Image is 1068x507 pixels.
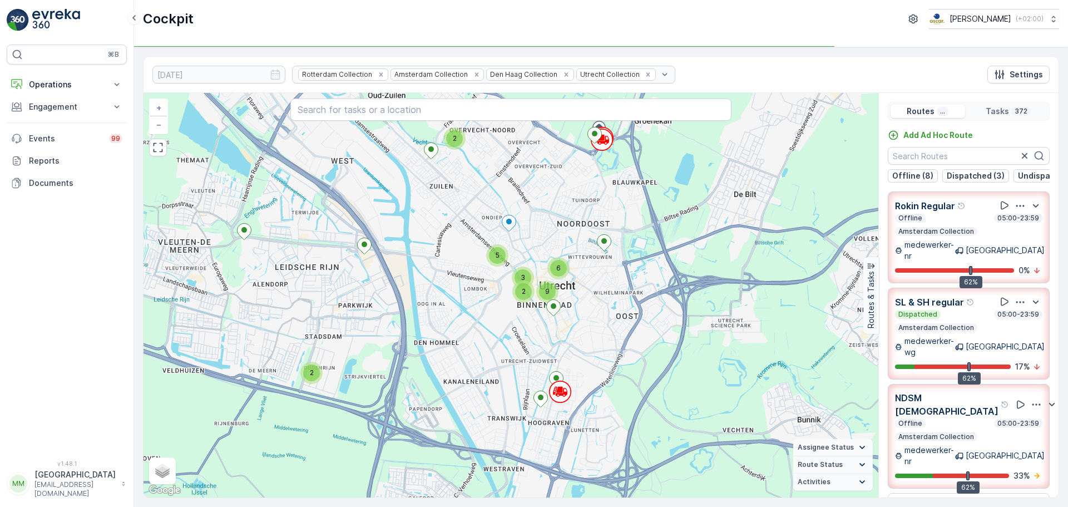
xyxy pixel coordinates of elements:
p: Documents [29,178,122,189]
div: 5 [486,244,508,267]
span: + [156,103,161,112]
div: 6 [547,257,570,279]
span: 3 [521,273,525,282]
span: − [156,120,162,129]
p: [GEOGRAPHIC_DATA] [966,450,1045,461]
p: [GEOGRAPHIC_DATA] [966,341,1045,352]
p: 17 % [1015,361,1030,372]
span: Activities [798,478,830,486]
p: Engagement [29,101,105,112]
summary: Route Status [793,456,873,474]
p: 05:00-23:59 [996,214,1040,223]
span: 5 [496,251,500,259]
button: Settings [987,66,1050,83]
p: 0 % [1018,265,1030,276]
a: Add Ad Hoc Route [888,130,973,141]
span: v 1.48.1 [7,460,127,467]
p: NDSM [DEMOGRAPHIC_DATA] [895,391,998,418]
div: Help Tooltip Icon [1001,400,1010,409]
input: dd/mm/yyyy [152,66,285,83]
p: Offline [897,214,923,223]
a: Documents [7,172,127,194]
input: Search for tasks or a location [290,99,731,121]
a: Zoom In [150,100,167,116]
button: Operations [7,73,127,96]
span: Route Status [798,460,843,469]
img: basis-logo_rgb2x.png [929,13,945,25]
div: 2 [512,280,535,303]
p: Settings [1010,69,1043,80]
a: Layers [150,459,175,483]
p: 99 [111,134,120,143]
p: ( +02:00 ) [1016,14,1044,23]
p: Cockpit [143,10,194,28]
p: 05:00-23:59 [996,419,1040,428]
p: Tasks [986,106,1009,117]
span: Assignee Status [798,443,854,452]
input: Search Routes [888,147,1050,165]
p: 372 [1013,107,1029,116]
p: Dispatched [897,310,938,319]
div: 2 [300,362,323,384]
span: 6 [556,264,561,272]
p: ⌘B [108,50,119,59]
button: [PERSON_NAME](+02:00) [929,9,1059,29]
p: Events [29,133,102,144]
p: Amsterdam Collection [897,432,975,441]
p: medewerker-wg [904,336,955,358]
p: SL & SH regular [895,296,964,309]
button: Dispatched (3) [942,169,1009,183]
img: Google [146,483,183,498]
span: 2 [453,134,457,142]
p: [PERSON_NAME] [950,13,1011,24]
div: 3 [512,267,534,289]
p: [GEOGRAPHIC_DATA] [966,245,1045,256]
span: 2 [310,368,314,377]
a: Zoom Out [150,116,167,133]
summary: Activities [793,474,873,491]
p: ... [939,107,946,116]
p: Reports [29,155,122,166]
p: Operations [29,79,105,90]
button: Offline (8) [888,169,938,183]
button: Engagement [7,96,127,118]
p: 33 % [1013,470,1030,481]
p: Add Ad Hoc Route [903,130,973,141]
summary: Assignee Status [793,439,873,456]
div: 62% [958,372,981,385]
p: medewerker-nr [904,445,955,467]
p: [EMAIL_ADDRESS][DOMAIN_NAME] [34,480,116,498]
a: Open this area in Google Maps (opens a new window) [146,483,183,498]
p: Amsterdam Collection [897,227,975,236]
p: Offline [897,419,923,428]
div: 9 [536,280,558,303]
div: Help Tooltip Icon [966,298,975,307]
button: MM[GEOGRAPHIC_DATA][EMAIL_ADDRESS][DOMAIN_NAME] [7,469,127,498]
div: 2 [443,127,466,150]
span: 9 [545,287,550,296]
span: 2 [522,287,526,296]
div: Help Tooltip Icon [957,201,966,210]
p: Routes & Tasks [866,271,877,328]
p: Amsterdam Collection [897,323,975,332]
a: Events99 [7,127,127,150]
p: Rokin Regular [895,199,955,213]
p: Routes [907,106,934,117]
p: medewerker-nr [904,239,955,262]
p: 05:00-23:59 [996,310,1040,319]
a: Reports [7,150,127,172]
img: logo_light-DOdMpM7g.png [32,9,80,31]
p: Offline (8) [892,170,933,181]
div: 62% [957,481,980,494]
div: MM [9,475,27,493]
img: logo [7,9,29,31]
p: Dispatched (3) [947,170,1005,181]
p: [GEOGRAPHIC_DATA] [34,469,116,480]
div: 62% [960,276,982,288]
